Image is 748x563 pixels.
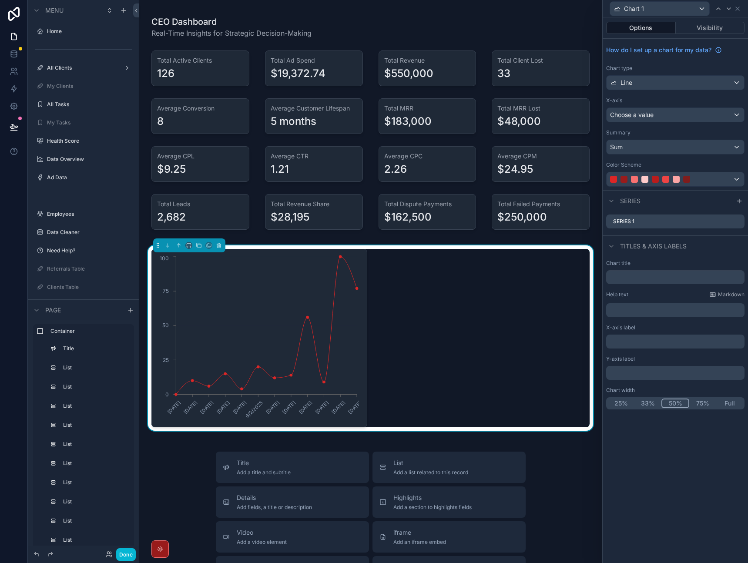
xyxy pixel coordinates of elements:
[606,324,635,331] label: X-axis label
[613,218,634,225] label: Series 1
[281,399,297,415] text: [DATE]
[47,28,132,35] label: Home
[634,399,661,408] button: 33%
[63,441,129,448] label: List
[157,255,362,422] div: chart
[607,399,634,408] button: 25%
[606,129,631,136] label: Summary
[606,75,745,90] button: Line
[47,119,132,126] label: My Tasks
[606,355,635,362] label: Y-axis label
[610,111,654,118] span: Choose a value
[47,265,132,272] label: Referrals Table
[606,65,632,72] label: Chart type
[47,83,132,90] label: My Clients
[47,64,120,71] label: All Clients
[63,345,129,352] label: Title
[237,493,312,502] span: Details
[47,101,132,108] label: All Tasks
[163,288,169,294] tspan: 75
[216,452,369,483] button: TitleAdd a title and subtitle
[393,459,468,467] span: List
[676,22,745,34] button: Visibility
[610,1,710,16] button: Chart 1
[298,399,313,415] text: [DATE]
[244,399,264,419] text: 6/2/2025
[606,387,635,394] label: Chart width
[63,536,129,543] label: List
[183,399,198,415] text: [DATE]
[216,521,369,553] button: VideoAdd a video element
[63,364,129,371] label: List
[47,247,132,254] label: Need Help?
[689,399,716,408] button: 75%
[63,460,129,467] label: List
[162,322,169,328] tspan: 50
[216,486,369,518] button: DetailsAdd fields, a title or description
[47,284,132,291] label: Clients Table
[606,161,641,168] label: Color Scheme
[606,291,628,298] label: Help text
[116,548,136,561] button: Done
[393,469,468,476] span: Add a list related to this record
[160,255,169,261] tspan: 100
[237,504,312,511] span: Add fields, a title or description
[372,486,526,518] button: HighlightsAdd a section to highlights fields
[215,399,231,415] text: [DATE]
[606,22,676,34] button: Options
[314,399,330,415] text: [DATE]
[47,229,132,236] label: Data Cleaner
[237,459,291,467] span: Title
[393,528,446,537] span: iframe
[63,402,129,409] label: List
[624,4,644,13] span: Chart 1
[237,528,287,537] span: Video
[331,399,346,415] text: [DATE]
[606,107,745,122] button: Choose a value
[237,469,291,476] span: Add a title and subtitle
[232,399,248,415] text: [DATE]
[165,391,169,398] tspan: 0
[606,97,622,104] label: X-axis
[718,291,745,298] span: Markdown
[621,78,632,87] span: Line
[709,291,745,298] a: Markdown
[620,242,687,251] span: Titles & Axis labels
[47,156,132,163] label: Data Overview
[393,539,446,546] span: Add an iframe embed
[610,143,623,151] span: Sum
[163,357,169,363] tspan: 25
[606,46,722,54] a: How do I set up a chart for my data?
[166,399,182,415] text: [DATE]
[47,137,132,144] label: Health Score
[606,302,745,317] div: scrollable content
[47,211,132,218] label: Employees
[237,539,287,546] span: Add a video element
[716,399,743,408] button: Full
[606,260,631,267] label: Chart title
[45,306,61,315] span: Page
[393,504,472,511] span: Add a section to highlights fields
[63,498,129,505] label: List
[620,197,641,205] span: Series
[393,493,472,502] span: Highlights
[47,174,132,181] label: Ad Data
[63,479,129,486] label: List
[372,452,526,483] button: ListAdd a list related to this record
[63,517,129,524] label: List
[63,422,129,429] label: List
[50,328,131,335] label: Container
[606,366,745,380] div: scrollable content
